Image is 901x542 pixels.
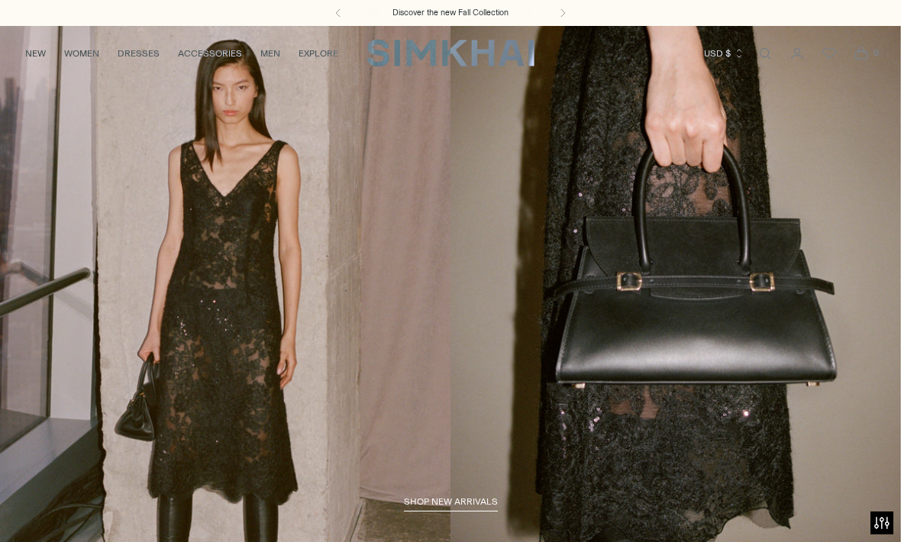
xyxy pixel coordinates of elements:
[704,37,744,70] button: USD $
[118,37,160,70] a: DRESSES
[869,46,883,60] span: 0
[25,37,46,70] a: NEW
[782,38,812,69] a: Go to the account page
[750,38,780,69] a: Open search modal
[404,496,498,507] span: shop new arrivals
[392,7,509,19] a: Discover the new Fall Collection
[260,37,280,70] a: MEN
[814,38,844,69] a: Wishlist
[299,37,338,70] a: EXPLORE
[178,37,242,70] a: ACCESSORIES
[404,496,498,511] a: shop new arrivals
[64,37,99,70] a: WOMEN
[367,38,534,68] a: SIMKHAI
[846,38,877,69] a: Open cart modal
